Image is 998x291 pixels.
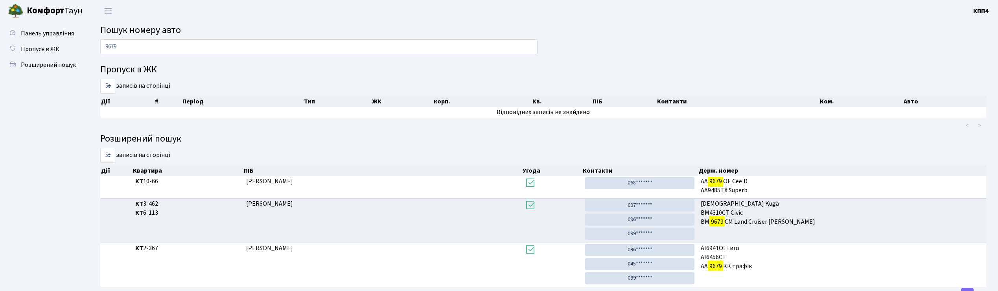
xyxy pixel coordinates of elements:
[21,29,74,38] span: Панель управління
[100,79,170,94] label: записів на сторінці
[135,244,143,252] b: КТ
[100,165,132,176] th: Дії
[4,57,83,73] a: Розширений пошук
[154,96,182,107] th: #
[182,96,303,107] th: Період
[582,165,698,176] th: Контакти
[21,61,76,69] span: Розширений пошук
[27,4,83,18] span: Таун
[246,177,293,186] span: [PERSON_NAME]
[135,199,143,208] b: КТ
[4,26,83,41] a: Панель управління
[27,4,64,17] b: Комфорт
[243,165,522,176] th: ПІБ
[522,165,582,176] th: Угода
[100,39,538,54] input: Пошук
[698,165,987,176] th: Держ. номер
[903,96,986,107] th: Авто
[973,6,989,16] a: КПП4
[21,45,59,53] span: Пропуск в ЖК
[135,244,239,253] span: 2-367
[132,165,243,176] th: Квартира
[100,96,154,107] th: Дії
[708,261,723,272] mark: 9679
[532,96,592,107] th: Кв.
[303,96,371,107] th: Тип
[701,177,983,195] span: АА ОЕ Cee'D AA9485TX Superb
[433,96,532,107] th: корп.
[100,23,181,37] span: Пошук номеру авто
[100,107,986,118] td: Відповідних записів не знайдено
[701,199,983,227] span: [DEMOGRAPHIC_DATA] Kuga ВМ4310СТ Civic ВМ СМ Land Cruiser [PERSON_NAME]
[100,79,116,94] select: записів на сторінці
[100,64,986,76] h4: Пропуск в ЖК
[98,4,118,17] button: Переключити навігацію
[8,3,24,19] img: logo.png
[100,148,116,163] select: записів на сторінці
[135,208,143,217] b: КТ
[708,176,723,187] mark: 9679
[709,216,724,227] mark: 9679
[100,148,170,163] label: записів на сторінці
[973,7,989,15] b: КПП4
[246,199,293,208] span: [PERSON_NAME]
[4,41,83,57] a: Пропуск в ЖК
[371,96,433,107] th: ЖК
[819,96,903,107] th: Ком.
[246,244,293,252] span: [PERSON_NAME]
[701,244,983,271] span: АІ6941ОІ Тиго AI6456CT АА КК трафік
[135,177,239,186] span: 10-66
[592,96,656,107] th: ПІБ
[100,133,986,145] h4: Розширений пошук
[135,177,143,186] b: КТ
[135,199,239,217] span: 3-462 6-113
[656,96,819,107] th: Контакти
